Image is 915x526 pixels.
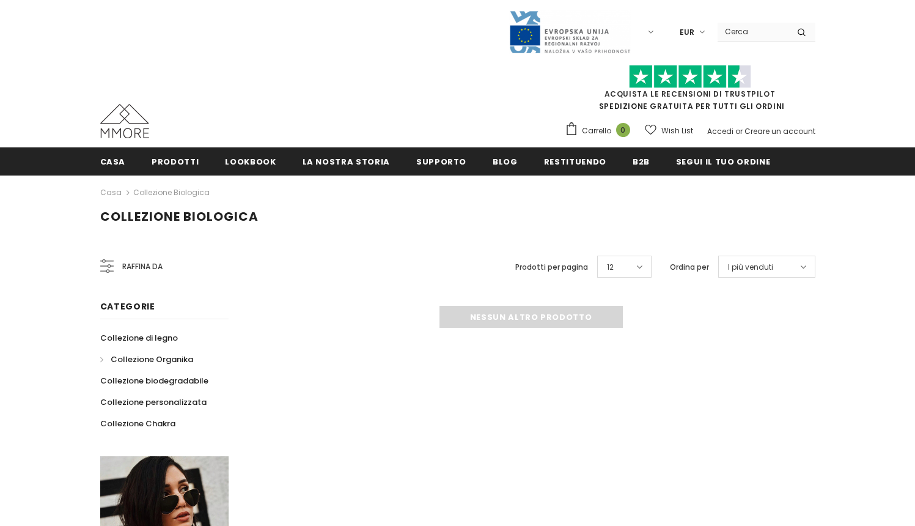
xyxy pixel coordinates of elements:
[100,375,208,387] span: Collezione biodegradabile
[718,23,788,40] input: Search Site
[735,126,743,136] span: or
[100,349,193,370] a: Collezione Organika
[100,418,175,429] span: Collezione Chakra
[133,187,210,198] a: Collezione biologica
[100,327,178,349] a: Collezione di legno
[111,354,193,365] span: Collezione Organika
[100,156,126,168] span: Casa
[676,156,770,168] span: Segui il tuo ordine
[100,104,149,138] img: Casi MMORE
[100,185,122,200] a: Casa
[100,370,208,391] a: Collezione biodegradabile
[152,156,199,168] span: Prodotti
[225,147,276,175] a: Lookbook
[565,122,636,140] a: Carrello 0
[616,123,630,137] span: 0
[607,261,614,273] span: 12
[633,147,650,175] a: B2B
[676,147,770,175] a: Segui il tuo ordine
[100,147,126,175] a: Casa
[416,156,466,168] span: supporto
[509,10,631,54] img: Javni Razpis
[645,120,693,141] a: Wish List
[100,332,178,344] span: Collezione di legno
[629,65,751,89] img: Fidati di Pilot Stars
[670,261,709,273] label: Ordina per
[225,156,276,168] span: Lookbook
[416,147,466,175] a: supporto
[544,147,606,175] a: Restituendo
[515,261,588,273] label: Prodotti per pagina
[565,70,815,111] span: SPEDIZIONE GRATUITA PER TUTTI GLI ORDINI
[633,156,650,168] span: B2B
[493,147,518,175] a: Blog
[744,126,815,136] a: Creare un account
[303,147,390,175] a: La nostra storia
[582,125,611,137] span: Carrello
[509,26,631,37] a: Javni Razpis
[100,300,155,313] span: Categorie
[728,261,773,273] span: I più venduti
[604,89,776,99] a: Acquista le recensioni di TrustPilot
[707,126,733,136] a: Accedi
[100,208,259,225] span: Collezione biologica
[661,125,693,137] span: Wish List
[100,413,175,434] a: Collezione Chakra
[303,156,390,168] span: La nostra storia
[680,26,694,39] span: EUR
[100,396,207,408] span: Collezione personalizzata
[493,156,518,168] span: Blog
[544,156,606,168] span: Restituendo
[152,147,199,175] a: Prodotti
[100,391,207,413] a: Collezione personalizzata
[122,260,163,273] span: Raffina da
